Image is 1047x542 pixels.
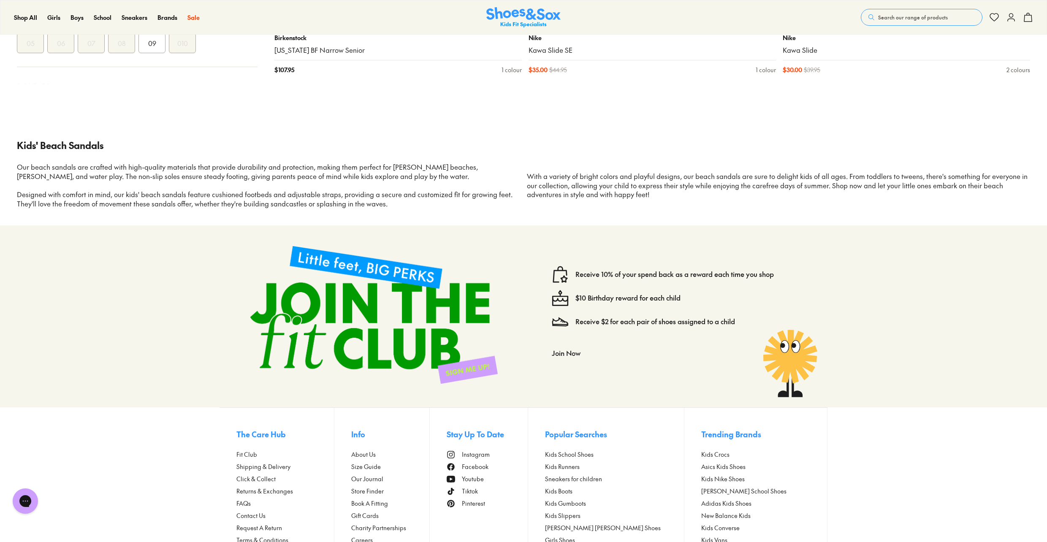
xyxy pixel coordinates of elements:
span: About Us [351,450,376,459]
p: With a variety of bright colors and playful designs, our beach sandals are sure to delight kids o... [527,163,1030,200]
span: Kids Slippers [545,511,580,520]
span: Gift Cards [351,511,379,520]
a: Kids Runners [545,462,684,471]
a: Instagram [447,450,528,459]
span: Tiktok [462,487,478,496]
span: Search our range of products [878,14,948,21]
a: Kawa Slide SE [529,46,776,55]
span: Book A Fitting [351,499,388,508]
button: Join Now [552,344,580,362]
span: Adidas Kids Shoes [701,499,751,508]
a: Receive 10% of your spend back as a reward each time you shop [575,270,774,279]
a: Request A Return [236,523,334,532]
span: Youtube [462,474,484,483]
a: Book A Fitting [351,499,430,508]
span: Kids Gumboots [545,499,586,508]
a: Shop All [14,13,37,22]
a: Fit Club [236,450,334,459]
span: Kids Boots [545,487,572,496]
p: Kids' Beach Sandals [17,138,1030,152]
button: 08 [108,33,135,53]
button: Info [351,425,430,443]
div: 1 colour [502,65,522,74]
span: $ 30.00 [783,65,802,74]
span: Trending Brands [701,428,761,440]
span: Info [351,428,365,440]
a: Sneakers for children [545,474,684,483]
div: 1 colour [756,65,776,74]
span: [PERSON_NAME] School Shoes [701,487,787,496]
a: Facebook [447,462,528,471]
span: Sneakers for children [545,474,602,483]
span: Kids Converse [701,523,740,532]
span: Brands [157,13,177,22]
button: 05 [17,33,44,53]
a: Shoes & Sox [486,7,561,28]
a: Kids Slippers [545,511,684,520]
span: Request A Return [236,523,282,532]
a: Our Journal [351,474,430,483]
span: New Balance Kids [701,511,751,520]
span: Click & Collect [236,474,276,483]
a: Store Finder [351,487,430,496]
p: Birkenstock [274,33,522,42]
span: Asics Kids Shoes [701,462,746,471]
span: Fit Club [236,450,257,459]
a: Girls [47,13,60,22]
button: 09 [138,33,165,53]
span: The Care Hub [236,428,286,440]
span: FAQs [236,499,251,508]
span: $ 107.95 [274,65,294,74]
span: Boys [71,13,84,22]
img: Vector_3098.svg [552,313,569,330]
span: Popular Searches [545,428,607,440]
p: Our beach sandals are crafted with high-quality materials that provide durability and protection,... [17,163,520,181]
span: $ 35.00 [529,65,548,74]
a: Adidas Kids Shoes [701,499,810,508]
button: Search our range of products [861,9,982,26]
span: Store Finder [351,487,384,496]
a: [US_STATE] BF Narrow Senior [274,46,522,55]
a: Sale [187,13,200,22]
span: Kids Nike Shoes [701,474,745,483]
a: New Balance Kids [701,511,810,520]
a: Asics Kids Shoes [701,462,810,471]
img: sign-up-footer.png [236,232,511,397]
a: [PERSON_NAME] [PERSON_NAME] Shoes [545,523,684,532]
a: Tiktok [447,487,528,496]
span: Contact Us [236,511,266,520]
a: Click & Collect [236,474,334,483]
span: [PERSON_NAME] [PERSON_NAME] Shoes [545,523,661,532]
span: Facebook [462,462,488,471]
button: The Care Hub [236,425,334,443]
p: Nike [783,33,1030,42]
span: Returns & Exchanges [236,487,293,496]
a: Size Guide [351,462,430,471]
a: Youtube [447,474,528,483]
span: $ 44.95 [549,65,567,74]
span: Charity Partnerships [351,523,406,532]
button: 010 [169,33,196,53]
a: Returns & Exchanges [236,487,334,496]
button: Popular Searches [545,425,684,443]
span: Kids Crocs [701,450,730,459]
span: Kids Runners [545,462,580,471]
span: Size Guide [351,462,381,471]
a: Kids School Shoes [545,450,684,459]
a: $10 Birthday reward for each child [575,293,681,303]
button: Trending Brands [701,425,810,443]
iframe: Gorgias live chat messenger [8,485,42,517]
a: Sneakers [122,13,147,22]
a: [PERSON_NAME] School Shoes [701,487,810,496]
a: Kawa Slide [783,46,1030,55]
a: Kids Nike Shoes [701,474,810,483]
span: Pinterest [462,499,485,508]
a: Pinterest [447,499,528,508]
a: School [94,13,111,22]
a: Gift Cards [351,511,430,520]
